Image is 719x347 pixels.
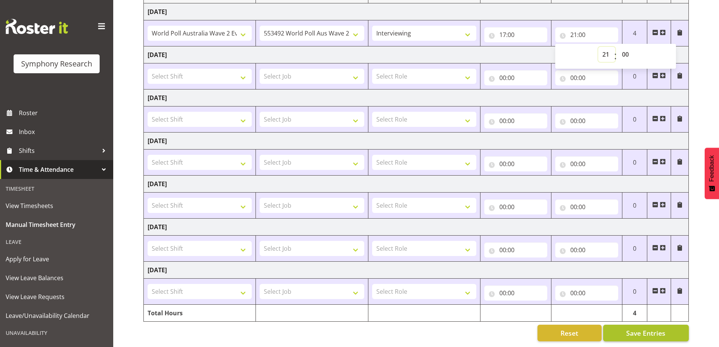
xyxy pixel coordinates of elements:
[484,70,547,85] input: Click to select...
[19,164,98,175] span: Time & Attendance
[622,150,647,176] td: 0
[555,70,618,85] input: Click to select...
[2,287,111,306] a: View Leave Requests
[6,253,108,265] span: Apply for Leave
[19,126,109,137] span: Inbox
[555,156,618,171] input: Click to select...
[614,47,617,66] span: :
[144,262,689,279] td: [DATE]
[484,27,547,42] input: Click to select...
[19,107,109,119] span: Roster
[622,236,647,262] td: 0
[705,148,719,199] button: Feedback - Show survey
[144,133,689,150] td: [DATE]
[144,219,689,236] td: [DATE]
[2,268,111,287] a: View Leave Balances
[484,285,547,301] input: Click to select...
[555,242,618,258] input: Click to select...
[144,46,689,63] td: [DATE]
[144,305,256,322] td: Total Hours
[708,155,715,182] span: Feedback
[484,156,547,171] input: Click to select...
[555,199,618,214] input: Click to select...
[484,199,547,214] input: Click to select...
[6,219,108,230] span: Manual Timesheet Entry
[2,234,111,250] div: Leave
[555,113,618,128] input: Click to select...
[2,325,111,341] div: Unavailability
[144,3,689,20] td: [DATE]
[6,272,108,284] span: View Leave Balances
[19,145,98,156] span: Shifts
[560,328,578,338] span: Reset
[537,325,602,341] button: Reset
[6,310,108,321] span: Leave/Unavailability Calendar
[622,193,647,219] td: 0
[144,176,689,193] td: [DATE]
[2,250,111,268] a: Apply for Leave
[2,196,111,215] a: View Timesheets
[622,279,647,305] td: 0
[2,181,111,196] div: Timesheet
[2,215,111,234] a: Manual Timesheet Entry
[21,58,92,69] div: Symphony Research
[622,20,647,46] td: 4
[603,325,689,341] button: Save Entries
[622,305,647,322] td: 4
[484,113,547,128] input: Click to select...
[622,63,647,89] td: 0
[622,106,647,133] td: 0
[144,89,689,106] td: [DATE]
[2,306,111,325] a: Leave/Unavailability Calendar
[6,19,68,34] img: Rosterit website logo
[555,27,618,42] input: Click to select...
[555,285,618,301] input: Click to select...
[6,200,108,211] span: View Timesheets
[484,242,547,258] input: Click to select...
[6,291,108,302] span: View Leave Requests
[626,328,665,338] span: Save Entries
